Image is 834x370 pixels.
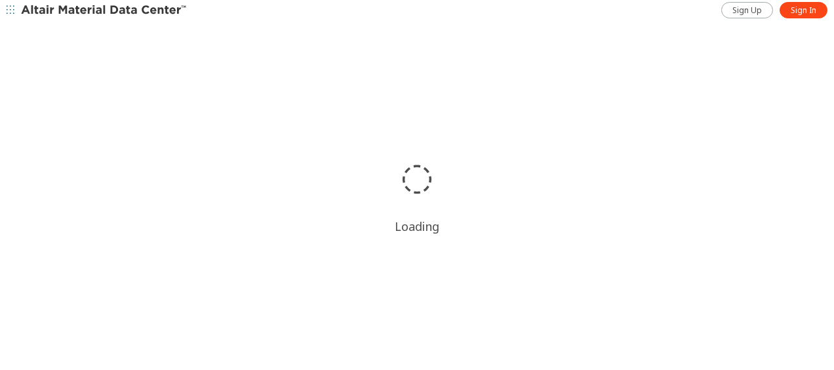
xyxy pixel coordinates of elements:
a: Sign Up [721,2,773,18]
span: Sign In [791,5,816,16]
a: Sign In [780,2,827,18]
img: Altair Material Data Center [21,4,188,17]
div: Loading [395,218,439,234]
span: Sign Up [732,5,762,16]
